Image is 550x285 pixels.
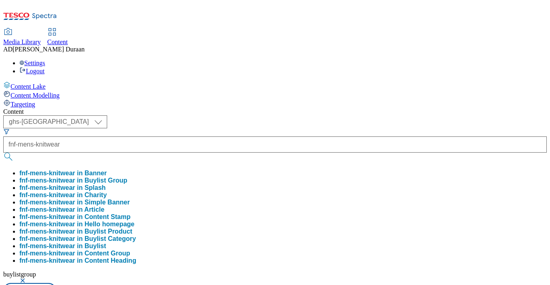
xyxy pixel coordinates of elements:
button: fnf-mens-knitwear in Hello homepage [19,221,135,228]
button: fnf-mens-knitwear in Buylist Product [19,228,132,235]
button: fnf-mens-knitwear in Content Heading [19,257,136,264]
div: fnf-mens-knitwear in [19,221,135,228]
div: fnf-mens-knitwear in [19,177,127,184]
input: Search [3,136,547,153]
div: fnf-mens-knitwear in [19,250,130,257]
button: fnf-mens-knitwear in Buylist Category [19,235,136,242]
button: fnf-mens-knitwear in Simple Banner [19,199,130,206]
span: Content Stamp [85,213,131,220]
button: fnf-mens-knitwear in Buylist [19,242,106,250]
span: [PERSON_NAME] Duraan [13,46,85,53]
span: Hello homepage [85,221,135,228]
a: Content Modelling [3,90,547,99]
button: fnf-mens-knitwear in Buylist Group [19,177,127,184]
span: Content [47,38,68,45]
span: Content Lake [11,83,46,90]
span: Content Modelling [11,92,59,99]
a: Settings [19,60,45,66]
button: fnf-mens-knitwear in Banner [19,170,107,177]
a: Content Lake [3,81,547,90]
span: Buylist Group [85,177,127,184]
span: Media Library [3,38,41,45]
button: fnf-mens-knitwear in Content Group [19,250,130,257]
span: Content Group [85,250,130,257]
div: fnf-mens-knitwear in [19,213,131,221]
svg: Search Filters [3,128,10,135]
button: fnf-mens-knitwear in Splash [19,184,106,191]
a: Logout [19,68,44,74]
div: Content [3,108,547,115]
a: Media Library [3,29,41,46]
span: AD [3,46,13,53]
a: Content [47,29,68,46]
button: fnf-mens-knitwear in Article [19,206,104,213]
a: Targeting [3,99,547,108]
span: Targeting [11,101,35,108]
span: buylistgroup [3,271,36,278]
button: fnf-mens-knitwear in Charity [19,191,107,199]
button: fnf-mens-knitwear in Content Stamp [19,213,131,221]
